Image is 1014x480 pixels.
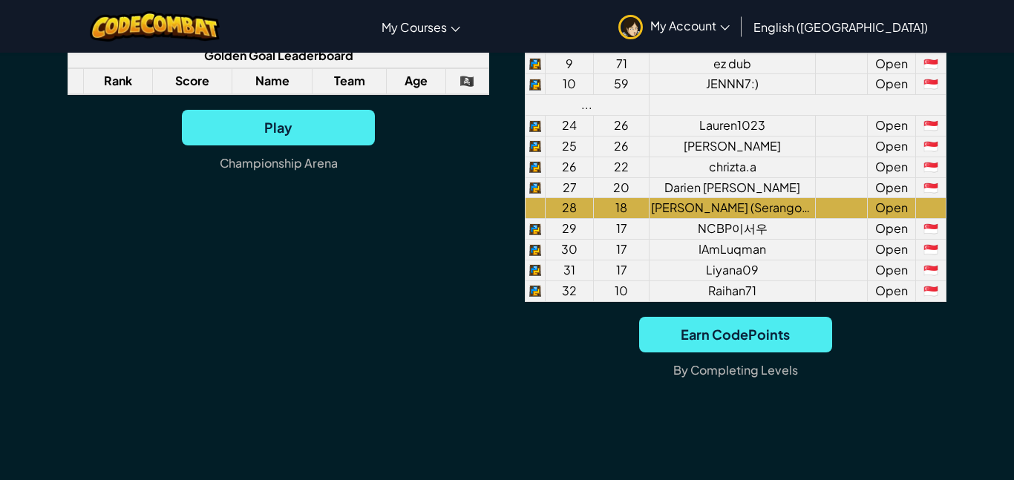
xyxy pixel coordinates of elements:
[525,116,546,137] td: python
[868,177,916,198] td: Open
[90,11,220,42] img: CodeCombat logo
[915,177,946,198] td: Singapore
[868,116,916,137] td: Open
[594,280,650,301] td: 10
[525,177,546,198] td: python
[594,136,650,157] td: 26
[915,157,946,177] td: Singapore
[525,136,546,157] td: python
[525,74,546,95] td: python
[915,240,946,260] td: Singapore
[525,260,546,281] td: python
[868,74,916,95] td: Open
[278,47,353,63] span: Leaderboard
[868,136,916,157] td: Open
[650,18,730,33] span: My Account
[525,219,546,240] td: python
[650,219,816,240] td: NCBP이서우
[868,240,916,260] td: Open
[83,68,152,94] th: Rank
[868,53,916,74] td: Open
[594,240,650,260] td: 17
[546,219,594,240] td: 29
[915,260,946,281] td: Singapore
[546,157,594,177] td: 26
[525,53,546,74] td: python
[594,177,650,198] td: 20
[546,177,594,198] td: 27
[232,68,313,94] th: Name
[915,116,946,137] td: Singapore
[673,358,798,382] p: By Completing Levels
[650,177,816,198] td: Darien [PERSON_NAME]
[182,110,375,145] a: Play
[915,53,946,74] td: Singapore
[594,260,650,281] td: 17
[650,157,816,177] td: chrizta.a
[204,47,275,63] span: Golden Goal
[650,136,816,157] td: [PERSON_NAME]
[915,219,946,240] td: Singapore
[546,53,594,74] td: 9
[868,157,916,177] td: Open
[915,74,946,95] td: Singapore
[594,74,650,95] td: 59
[546,280,594,301] td: 32
[650,116,816,137] td: Lauren1023
[594,219,650,240] td: 17
[220,151,338,175] p: Championship Arena
[546,116,594,137] td: 24
[594,157,650,177] td: 22
[753,19,928,35] span: English ([GEOGRAPHIC_DATA])
[868,260,916,281] td: Open
[650,74,816,95] td: JENNN7:)
[868,219,916,240] td: Open
[594,116,650,137] td: 26
[387,68,445,94] th: Age
[618,15,643,39] img: avatar
[915,280,946,301] td: Singapore
[650,280,816,301] td: Raihan71
[611,3,737,50] a: My Account
[546,240,594,260] td: 30
[639,317,832,352] a: Earn CodePoints
[313,68,387,94] th: Team
[525,157,546,177] td: python
[546,74,594,95] td: 10
[650,53,816,74] td: ez dub
[525,280,546,301] td: python
[546,260,594,281] td: 31
[915,136,946,157] td: Singapore
[594,198,650,219] td: 18
[382,19,447,35] span: My Courses
[594,53,650,74] td: 71
[650,240,816,260] td: IAmLuqman
[546,198,594,219] td: 28
[525,95,649,116] td: ...
[445,68,489,94] th: 🏴‍☠️
[868,198,916,219] td: Open
[374,7,468,47] a: My Courses
[868,280,916,301] td: Open
[650,198,816,219] td: [PERSON_NAME] (Serangoonss)
[152,68,232,94] th: Score
[746,7,935,47] a: English ([GEOGRAPHIC_DATA])
[525,240,546,260] td: python
[650,260,816,281] td: Liyana09
[546,136,594,157] td: 25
